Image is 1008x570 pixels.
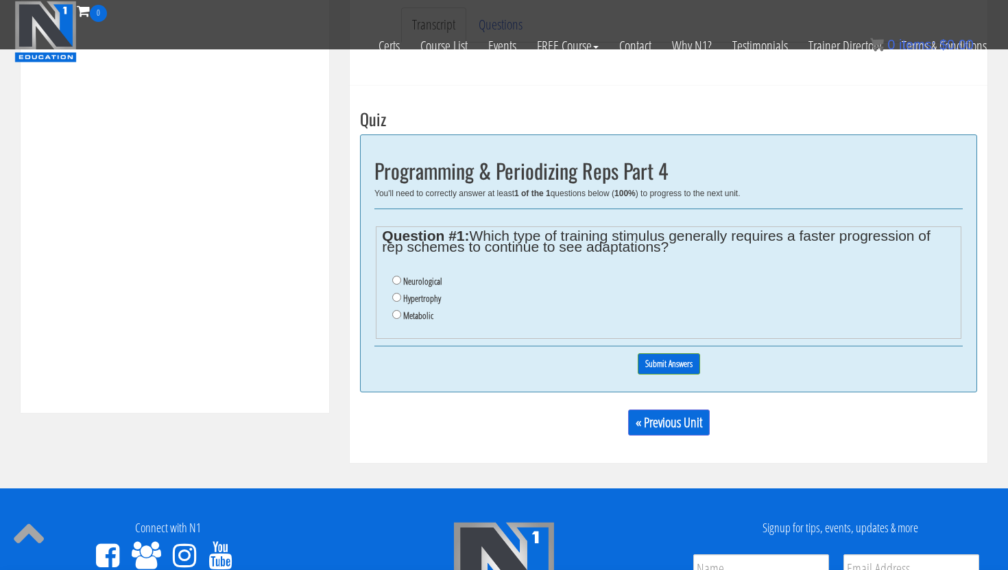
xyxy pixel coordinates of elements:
label: Hypertrophy [403,293,441,304]
a: Terms & Conditions [891,22,997,70]
input: Submit Answers [638,353,700,375]
span: 0 [90,5,107,22]
a: Events [478,22,527,70]
span: 0 [887,37,895,52]
img: n1-education [14,1,77,62]
a: Course List [410,22,478,70]
h4: Connect with N1 [10,521,326,535]
a: Trainer Directory [798,22,891,70]
a: « Previous Unit [628,409,710,436]
label: Metabolic [403,310,433,321]
span: $ [939,37,947,52]
img: icon11.png [870,38,884,51]
bdi: 0.00 [939,37,974,52]
b: 1 of the 1 [514,189,551,198]
a: 0 [77,1,107,20]
label: Neurological [403,276,442,287]
strong: Question #1: [382,228,469,244]
b: 100% [614,189,636,198]
a: 0 items: $0.00 [870,37,974,52]
div: You'll need to correctly answer at least questions below ( ) to progress to the next unit. [374,189,963,198]
span: items: [899,37,935,52]
h2: Programming & Periodizing Reps Part 4 [374,159,963,182]
h4: Signup for tips, events, updates & more [682,521,998,535]
h3: Quiz [360,110,977,128]
a: Certs [368,22,410,70]
a: FREE Course [527,22,609,70]
legend: Which type of training stimulus generally requires a faster progression of rep schemes to continu... [382,230,955,252]
a: Why N1? [662,22,722,70]
a: Testimonials [722,22,798,70]
a: Contact [609,22,662,70]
